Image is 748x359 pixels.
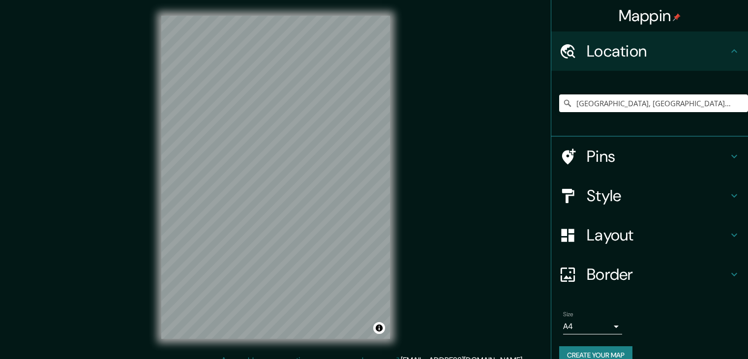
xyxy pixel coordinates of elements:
[161,16,390,339] canvas: Map
[619,6,681,26] h4: Mappin
[563,319,622,334] div: A4
[551,137,748,176] div: Pins
[559,94,748,112] input: Pick your city or area
[551,31,748,71] div: Location
[587,147,728,166] h4: Pins
[551,176,748,215] div: Style
[660,321,737,348] iframe: Help widget launcher
[373,322,385,334] button: Toggle attribution
[587,265,728,284] h4: Border
[587,225,728,245] h4: Layout
[551,255,748,294] div: Border
[563,310,573,319] label: Size
[551,215,748,255] div: Layout
[587,41,728,61] h4: Location
[587,186,728,206] h4: Style
[673,13,681,21] img: pin-icon.png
